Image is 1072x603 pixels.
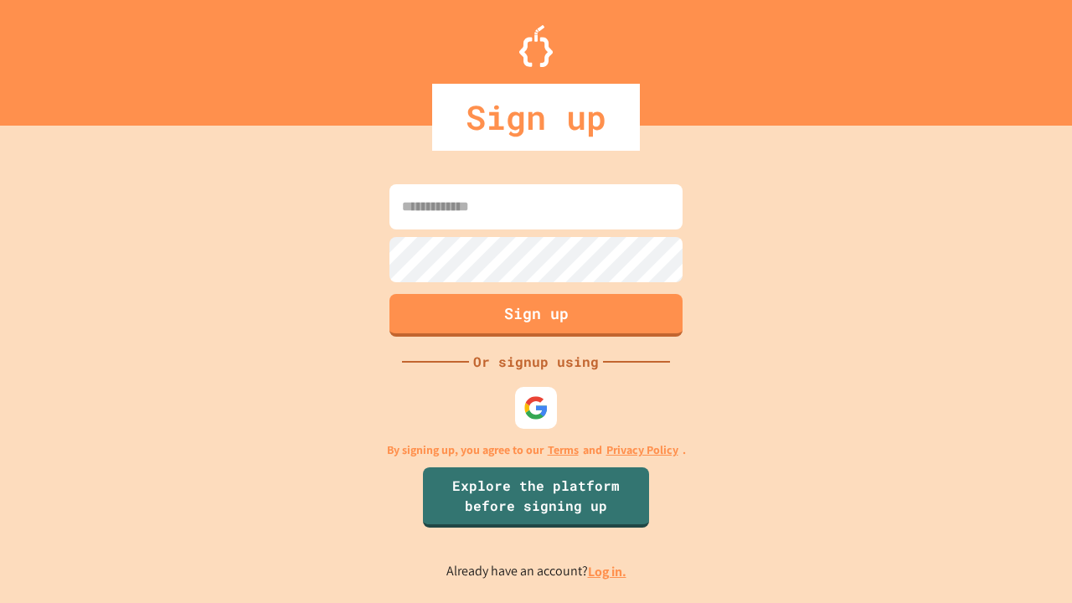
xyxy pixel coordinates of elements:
[523,395,549,420] img: google-icon.svg
[446,561,626,582] p: Already have an account?
[519,25,553,67] img: Logo.svg
[469,352,603,372] div: Or signup using
[387,441,686,459] p: By signing up, you agree to our and .
[389,294,683,337] button: Sign up
[423,467,649,528] a: Explore the platform before signing up
[588,563,626,580] a: Log in.
[548,441,579,459] a: Terms
[606,441,678,459] a: Privacy Policy
[432,84,640,151] div: Sign up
